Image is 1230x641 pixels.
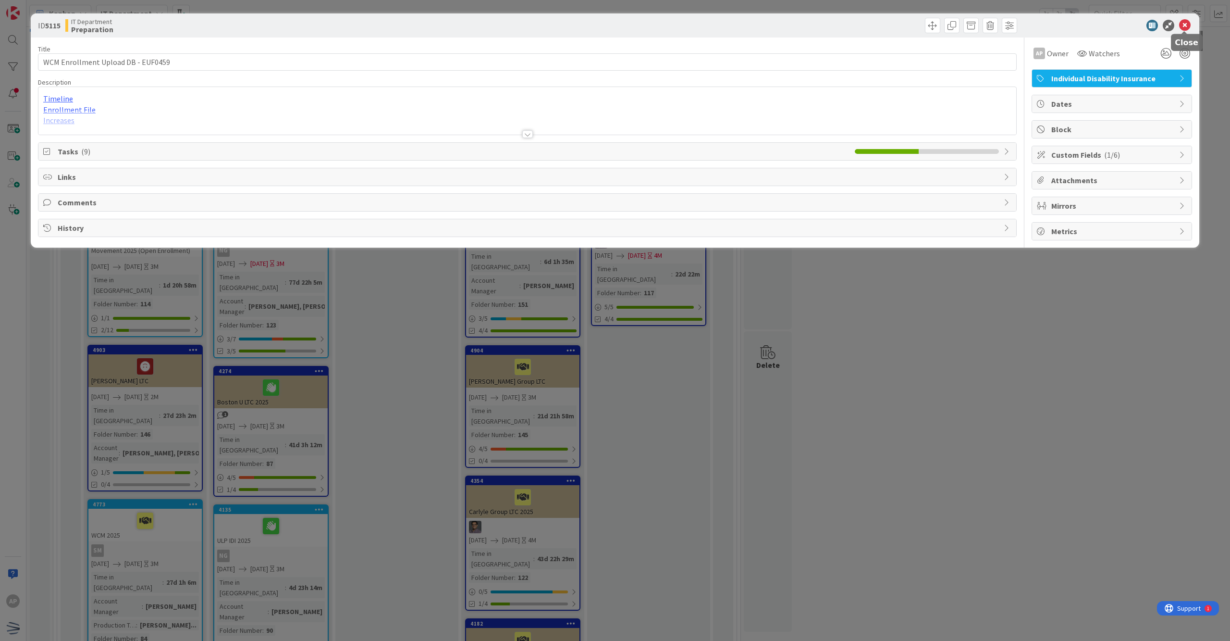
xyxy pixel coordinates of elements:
[1051,226,1174,237] span: Metrics
[20,1,44,13] span: Support
[38,53,1017,71] input: type card name here...
[43,105,96,114] a: Enrollment File
[43,94,73,103] a: Timeline
[81,147,90,156] span: ( 9 )
[1047,48,1069,59] span: Owner
[1051,98,1174,110] span: Dates
[50,4,52,12] div: 1
[1175,38,1198,47] h5: Close
[45,21,61,30] b: 5115
[1051,149,1174,161] span: Custom Fields
[1033,48,1045,59] div: AP
[38,20,61,31] span: ID
[58,171,999,183] span: Links
[1089,48,1120,59] span: Watchers
[58,197,999,208] span: Comments
[1104,150,1120,160] span: ( 1/6 )
[38,45,50,53] label: Title
[58,222,999,234] span: History
[1051,200,1174,212] span: Mirrors
[71,18,113,25] span: IT Department
[38,78,71,87] span: Description
[1051,124,1174,135] span: Block
[58,146,850,157] span: Tasks
[1051,175,1174,186] span: Attachments
[1051,73,1174,84] span: Individual Disability Insurance
[71,25,113,33] b: Preparation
